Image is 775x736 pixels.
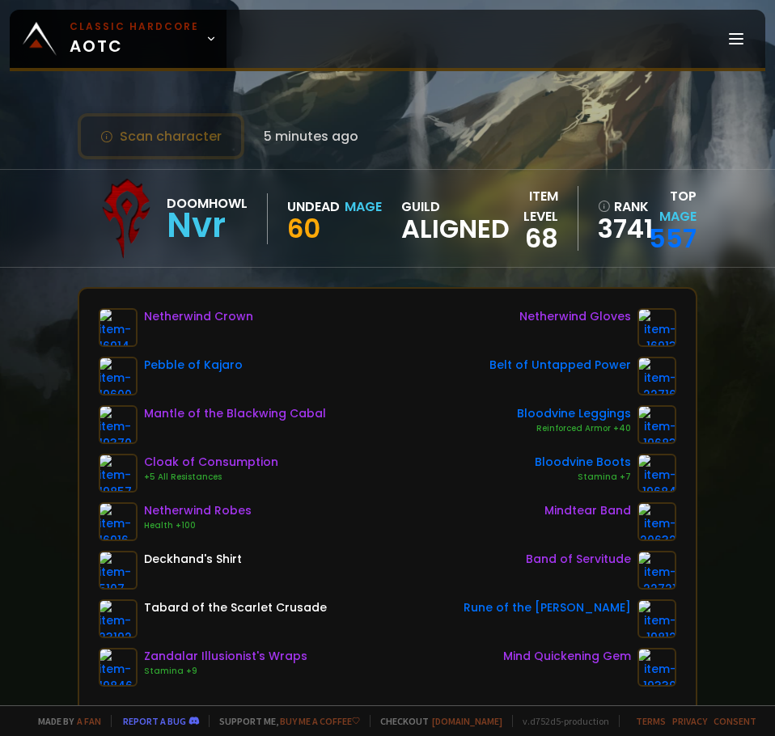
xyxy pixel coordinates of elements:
span: 5 minutes ago [264,126,358,146]
a: [DOMAIN_NAME] [432,715,502,727]
img: item-19684 [637,454,676,493]
div: Health +100 [144,519,252,532]
div: Stamina +9 [144,665,307,678]
div: Doomhowl [167,193,248,214]
div: Rune of the [PERSON_NAME] [464,599,631,616]
span: Made by [28,715,101,727]
div: Stamina +7 [535,471,631,484]
div: Netherwind Robes [144,502,252,519]
a: Privacy [672,715,707,727]
div: Reinforced Armor +40 [517,422,631,435]
a: a fan [77,715,101,727]
span: 60 [287,210,320,247]
img: item-16916 [99,502,138,541]
img: item-22716 [637,357,676,395]
span: Aligned [401,217,510,241]
div: Belt of Untapped Power [489,357,631,374]
span: Checkout [370,715,502,727]
div: 68 [510,226,558,251]
div: item level [510,186,558,226]
img: item-5107 [99,551,138,590]
span: Mage [659,207,697,226]
a: Report a bug [123,715,186,727]
img: item-19370 [99,405,138,444]
button: Scan character [78,113,244,159]
a: Terms [636,715,666,727]
img: item-19857 [99,454,138,493]
img: item-16913 [637,308,676,347]
div: Nvr [167,214,248,238]
div: Undead [287,197,340,217]
img: item-19600 [99,357,138,395]
span: Support me, [209,715,360,727]
div: Mind Quickening Gem [503,648,631,665]
div: Mage [345,197,382,217]
img: item-23192 [99,599,138,638]
div: guild [401,197,510,241]
a: Classic HardcoreAOTC [10,10,227,68]
img: item-22721 [637,551,676,590]
a: Buy me a coffee [280,715,360,727]
img: item-19683 [637,405,676,444]
div: Deckhand's Shirt [144,551,242,568]
a: Consent [714,715,756,727]
div: Bloodvine Boots [535,454,631,471]
div: Mantle of the Blackwing Cabal [144,405,326,422]
img: item-19846 [99,648,138,687]
div: Netherwind Gloves [519,308,631,325]
div: Mindtear Band [544,502,631,519]
div: Tabard of the Scarlet Crusade [144,599,327,616]
img: item-19339 [637,648,676,687]
div: Bloodvine Leggings [517,405,631,422]
img: item-20632 [637,502,676,541]
img: item-16914 [99,308,138,347]
div: Cloak of Consumption [144,454,278,471]
div: rank [598,197,637,217]
div: +5 All Resistances [144,471,278,484]
a: 557 [649,220,697,256]
img: item-19812 [637,599,676,638]
span: AOTC [70,19,199,58]
div: Pebble of Kajaro [144,357,243,374]
div: Top [648,186,697,226]
div: Zandalar Illusionist's Wraps [144,648,307,665]
div: Netherwind Crown [144,308,253,325]
a: 3741 [598,217,637,241]
span: v. d752d5 - production [512,715,609,727]
div: Band of Servitude [526,551,631,568]
small: Classic Hardcore [70,19,199,34]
